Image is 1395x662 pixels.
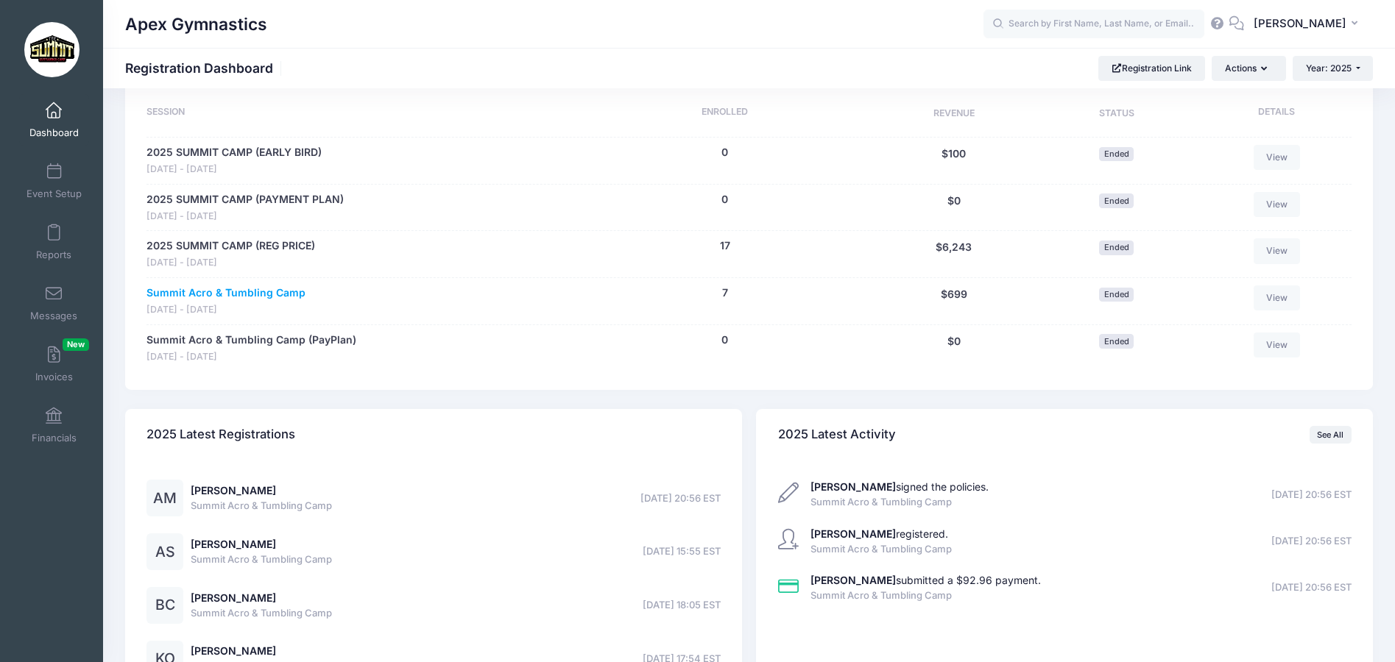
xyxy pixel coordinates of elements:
[640,491,721,506] span: [DATE] 20:56 EST
[720,238,730,254] button: 17
[24,22,80,77] img: Apex Gymnastics
[1099,147,1134,161] span: Ended
[146,332,356,348] a: Summit Acro & Tumbling Camp (PayPlan)
[146,192,344,207] a: 2025 SUMMIT CAMP (PAYMENT PLAN)
[30,310,77,322] span: Messages
[146,285,306,301] a: Summit Acro & Tumbling Camp
[27,188,82,200] span: Event Setup
[146,587,183,624] div: BC
[32,432,77,444] span: Financials
[191,591,276,604] a: [PERSON_NAME]
[146,547,183,559] a: AS
[19,338,89,390] a: InvoicesNew
[1271,580,1352,595] span: [DATE] 20:56 EST
[810,495,989,510] span: Summit Acro & Tumbling Camp
[191,644,276,657] a: [PERSON_NAME]
[1254,285,1301,310] a: View
[19,94,89,146] a: Dashboard
[643,598,721,613] span: [DATE] 18:05 EST
[146,533,183,570] div: AS
[983,10,1204,39] input: Search by First Name, Last Name, or Email...
[1254,332,1301,357] a: View
[810,480,896,493] strong: [PERSON_NAME]
[1254,238,1301,263] a: View
[721,145,728,160] button: 0
[191,484,276,496] a: [PERSON_NAME]
[1099,334,1134,348] span: Ended
[19,155,89,207] a: Event Setup
[1212,56,1285,81] button: Actions
[1254,15,1346,32] span: [PERSON_NAME]
[146,145,322,160] a: 2025 SUMMIT CAMP (EARLY BIRD)
[869,285,1038,317] div: $699
[869,145,1038,177] div: $100
[19,216,89,268] a: Reports
[722,285,728,301] button: 7
[191,538,276,550] a: [PERSON_NAME]
[19,399,89,451] a: Financials
[191,606,332,621] span: Summit Acro & Tumbling Camp
[191,499,332,513] span: Summit Acro & Tumbling Camp
[1271,488,1352,502] span: [DATE] 20:56 EST
[146,350,356,364] span: [DATE] - [DATE]
[869,192,1038,224] div: $0
[146,238,315,254] a: 2025 SUMMIT CAMP (REG PRICE)
[721,332,728,348] button: 0
[580,105,869,123] div: Enrolled
[63,338,89,351] span: New
[1038,105,1195,123] div: Status
[810,588,1041,603] span: Summit Acro & Tumbling Camp
[1244,7,1373,41] button: [PERSON_NAME]
[810,542,952,557] span: Summit Acro & Tumbling Camp
[146,105,580,123] div: Session
[35,371,73,383] span: Invoices
[146,256,315,270] span: [DATE] - [DATE]
[191,552,332,567] span: Summit Acro & Tumbling Camp
[29,127,79,139] span: Dashboard
[869,238,1038,270] div: $6,243
[643,544,721,559] span: [DATE] 15:55 EST
[1099,288,1134,302] span: Ended
[1195,105,1352,123] div: Details
[1254,145,1301,170] a: View
[146,210,344,224] span: [DATE] - [DATE]
[146,303,306,317] span: [DATE] - [DATE]
[125,7,267,41] h1: Apex Gymnastics
[810,574,1041,586] a: [PERSON_NAME]submitted a $92.96 payment.
[125,60,286,76] h1: Registration Dashboard
[810,527,948,540] a: [PERSON_NAME]registered.
[1254,192,1301,217] a: View
[778,414,896,456] h4: 2025 Latest Activity
[146,414,295,456] h4: 2025 Latest Registrations
[1310,426,1352,444] a: See All
[1293,56,1373,81] button: Year: 2025
[810,527,896,540] strong: [PERSON_NAME]
[721,192,728,207] button: 0
[869,105,1038,123] div: Revenue
[146,599,183,612] a: BC
[810,480,989,493] a: [PERSON_NAME]signed the policies.
[1271,534,1352,549] span: [DATE] 20:56 EST
[146,480,183,516] div: AM
[810,574,896,586] strong: [PERSON_NAME]
[146,163,322,177] span: [DATE] - [DATE]
[1099,193,1134,207] span: Ended
[146,493,183,505] a: AM
[1099,241,1134,255] span: Ended
[1098,56,1205,81] a: Registration Link
[19,277,89,329] a: Messages
[869,332,1038,364] div: $0
[1306,63,1352,74] span: Year: 2025
[36,249,71,261] span: Reports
